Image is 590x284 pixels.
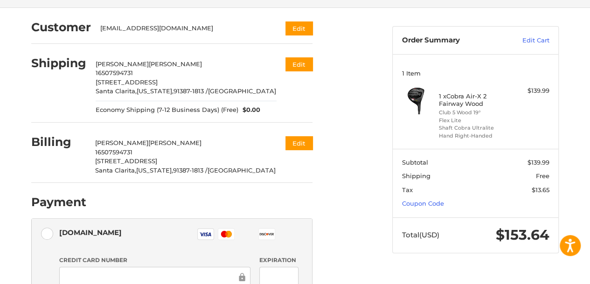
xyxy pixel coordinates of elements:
[285,57,312,71] button: Edit
[208,87,276,95] span: [GEOGRAPHIC_DATA]
[536,172,549,180] span: Free
[532,186,549,194] span: $13.65
[96,105,238,115] span: Economy Shipping (7-12 Business Days) (Free)
[238,105,261,115] span: $0.00
[149,60,202,68] span: [PERSON_NAME]
[402,186,413,194] span: Tax
[496,226,549,243] span: $153.64
[402,36,502,45] h3: Order Summary
[31,195,86,209] h2: Payment
[439,109,510,117] li: Club 5 Wood 19°
[136,166,173,174] span: [US_STATE],
[137,87,174,95] span: [US_STATE],
[402,159,428,166] span: Subtotal
[100,24,268,33] div: [EMAIL_ADDRESS][DOMAIN_NAME]
[96,69,133,76] span: 16507594731
[402,230,439,239] span: Total (USD)
[285,136,312,150] button: Edit
[95,148,132,156] span: 16507594731
[96,87,137,95] span: Santa Clarita,
[513,259,590,284] iframe: Google Customer Reviews
[402,172,430,180] span: Shipping
[285,21,312,35] button: Edit
[439,124,510,132] li: Shaft Cobra Ultralite
[148,139,201,146] span: [PERSON_NAME]
[31,135,86,149] h2: Billing
[402,200,444,207] a: Coupon Code
[439,132,510,140] li: Hand Right-Handed
[439,117,510,125] li: Flex Lite
[31,20,91,35] h2: Customer
[259,256,298,264] label: Expiration
[59,225,122,240] div: [DOMAIN_NAME]
[402,69,549,77] h3: 1 Item
[95,139,148,146] span: [PERSON_NAME]
[513,86,549,96] div: $139.99
[439,92,510,108] h4: 1 x Cobra Air-X 2 Fairway Wood
[31,56,86,70] h2: Shipping
[96,60,149,68] span: [PERSON_NAME]
[502,36,549,45] a: Edit Cart
[95,166,136,174] span: Santa Clarita,
[528,159,549,166] span: $139.99
[95,157,157,165] span: [STREET_ADDRESS]
[59,256,250,264] label: Credit Card Number
[208,166,276,174] span: [GEOGRAPHIC_DATA]
[174,87,208,95] span: 91387-1813 /
[96,78,158,86] span: [STREET_ADDRESS]
[173,166,208,174] span: 91387-1813 /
